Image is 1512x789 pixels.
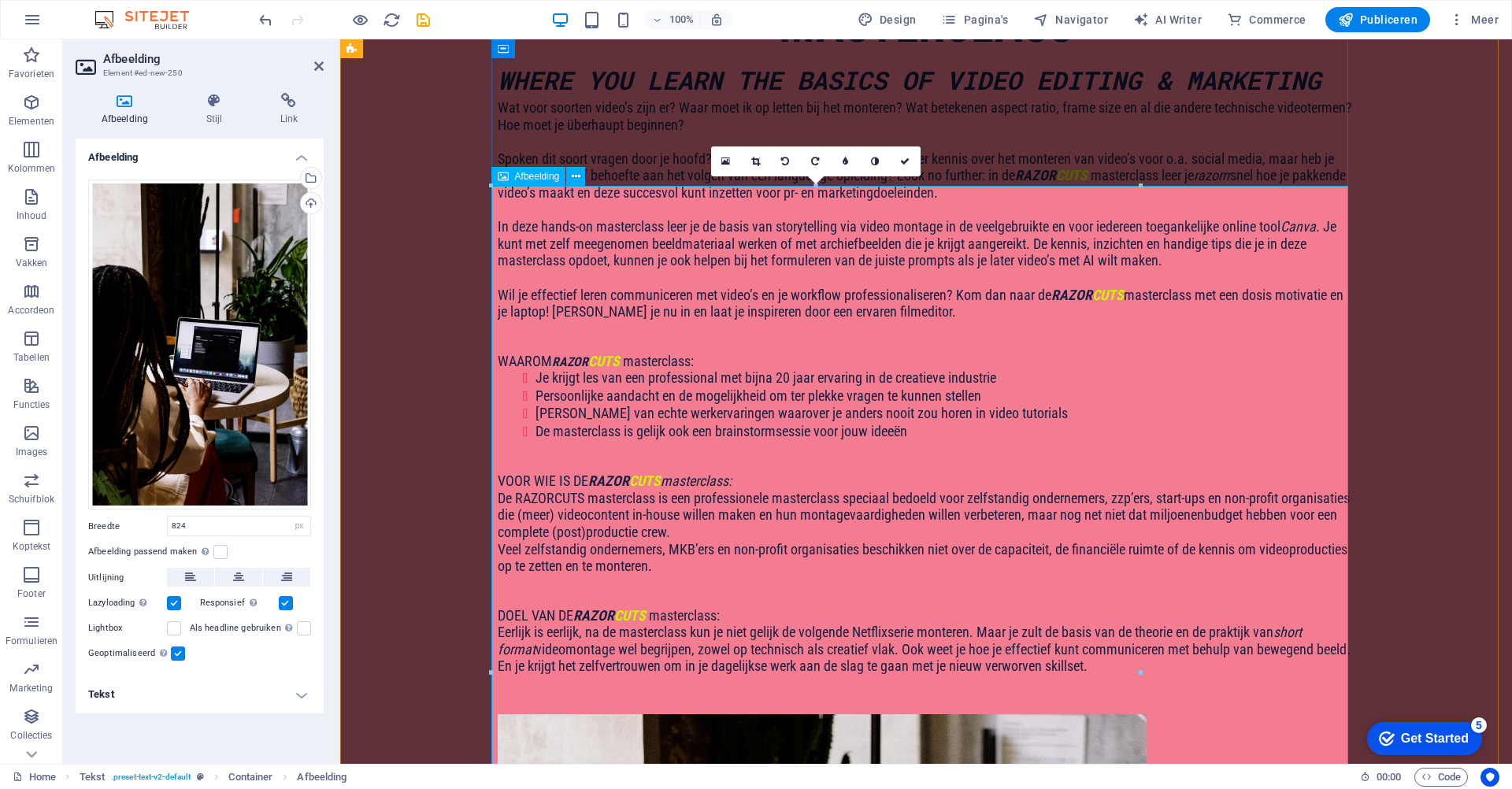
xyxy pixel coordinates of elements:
[200,594,279,613] label: Responsief
[13,540,51,553] p: Koptekst
[76,93,180,126] h4: Afbeelding
[254,93,324,126] h4: Link
[1033,12,1108,28] span: Navigator
[851,7,923,32] div: Design (Ctrl+Alt+Y)
[645,10,701,29] button: 100%
[741,146,771,176] a: Bijsnijdmodus
[88,644,171,663] label: Geoptimaliseerd
[8,162,56,175] p: Kolommen
[350,10,369,29] button: Klik hier om de voorbeeldmodus te verlaten en verder te gaan met bewerken
[858,12,917,28] span: Design
[9,493,54,506] p: Schuifblok
[711,146,741,176] a: Selecteer bestanden uit Bestandsbeheer, stockfoto's, of upload een of meer bestanden
[88,543,213,561] label: Afbeelding passend maken
[1414,768,1468,787] button: Code
[6,635,57,647] p: Formulieren
[13,398,50,411] p: Functies
[257,11,275,29] i: Ongedaan maken: Afbeelding wijzigen (Ctrl+Z)
[88,594,167,613] label: Lazyloading
[17,587,46,600] p: Footer
[13,351,50,364] p: Tabellen
[80,768,105,787] span: Klik om te selecteren, dubbelklik om te bewerken
[1133,12,1202,28] span: AI Writer
[414,11,432,29] i: Opslaan (Ctrl+S)
[383,11,401,29] i: Pagina opnieuw laden
[91,10,209,29] img: Editor Logo
[80,768,347,787] nav: breadcrumb
[111,768,191,787] span: . preset-text-v2-default
[8,304,54,317] p: Accordeon
[413,10,432,29] button: save
[1027,7,1114,32] button: Navigator
[16,446,48,458] p: Images
[861,146,891,176] a: Grijswaarden
[1377,768,1401,787] span: 00 00
[256,10,275,29] button: undo
[103,52,324,66] h2: Afbeelding
[515,172,560,181] span: Afbeelding
[935,7,1014,32] button: Pagina's
[1480,768,1499,787] button: Usercentrics
[1221,7,1313,32] button: Commerce
[197,772,204,781] i: Dit element is een aanpasbare voorinstelling
[190,619,297,638] label: Als headline gebruiken
[9,115,54,128] p: Elementen
[1443,7,1505,32] button: Meer
[941,12,1008,28] span: Pagina's
[801,146,831,176] a: 90° naar rechts draaien
[1227,12,1306,28] span: Commerce
[88,522,167,531] label: Breedte
[831,146,861,176] a: Vervagen
[13,768,56,787] a: Klik om selectie op te heffen, dubbelklik om Pagina's te open
[76,676,324,713] h4: Tekst
[9,682,53,695] p: Marketing
[180,93,254,126] h4: Stijl
[669,10,694,29] h6: 100%
[88,180,311,510] div: pexels-cottonbro-5053842b-LwStxP0o4mo9Cj0I1FI-VA.jpg
[1127,7,1208,32] button: AI Writer
[1449,12,1499,28] span: Meer
[88,619,167,638] label: Lightbox
[9,68,54,80] p: Favorieten
[10,729,52,742] p: Collecties
[103,66,292,80] h3: Element #ed-new-250
[228,768,272,787] span: Klik om te selecteren, dubbelklik om te bewerken
[16,257,48,269] p: Vakken
[1388,771,1390,783] span: :
[46,17,114,31] div: Get Started
[1325,7,1430,32] button: Publiceren
[17,209,47,222] p: Inhoud
[382,10,401,29] button: reload
[297,768,346,787] span: Klik om te selecteren, dubbelklik om te bewerken
[117,3,132,19] div: 5
[88,569,167,587] label: Uitlijning
[710,13,724,27] i: Stel bij het wijzigen van de grootte van de weergegeven website automatisch het juist zoomniveau ...
[1338,12,1417,28] span: Publiceren
[1421,768,1461,787] span: Code
[1360,768,1402,787] h6: Sessietijd
[851,7,923,32] button: Design
[76,139,324,167] h4: Afbeelding
[13,8,128,41] div: Get Started 5 items remaining, 0% complete
[771,146,801,176] a: 90° naar links draaien
[891,146,921,176] a: Bevestig ( ⌘ ⏎ )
